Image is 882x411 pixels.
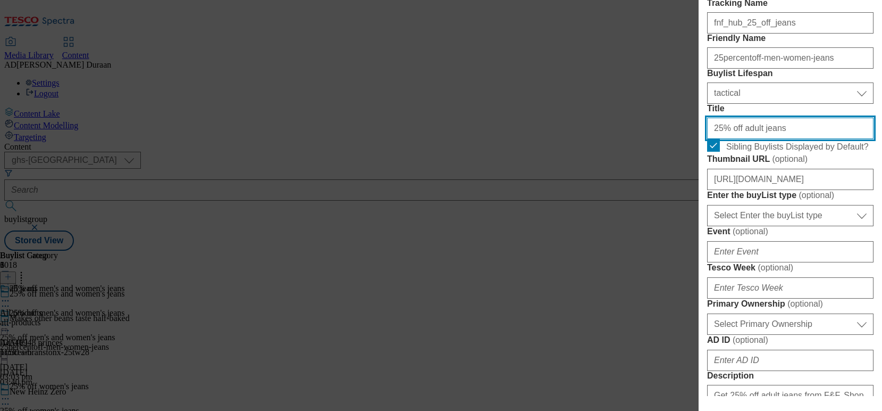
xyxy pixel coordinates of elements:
label: Primary Ownership [707,299,873,309]
span: ( optional ) [787,299,823,308]
span: ( optional ) [799,191,834,200]
input: Enter AD ID [707,350,873,371]
span: ( optional ) [733,227,768,236]
input: Enter Thumbnail URL [707,169,873,190]
span: ( optional ) [772,154,808,163]
label: Friendly Name [707,34,873,43]
label: Buylist Lifespan [707,69,873,78]
label: AD ID [707,335,873,346]
label: Event [707,226,873,237]
input: Enter Friendly Name [707,47,873,69]
span: ( optional ) [758,263,793,272]
input: Enter Tesco Week [707,277,873,299]
input: Enter Event [707,241,873,262]
input: Enter Tracking Name [707,12,873,34]
input: Enter Title [707,118,873,139]
span: ( optional ) [733,335,768,344]
input: Enter Description [707,385,873,406]
label: Thumbnail URL [707,154,873,165]
label: Tesco Week [707,262,873,273]
label: Description [707,371,873,381]
label: Title [707,104,873,113]
label: Enter the buyList type [707,190,873,201]
span: Sibling Buylists Displayed by Default? [726,142,869,152]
